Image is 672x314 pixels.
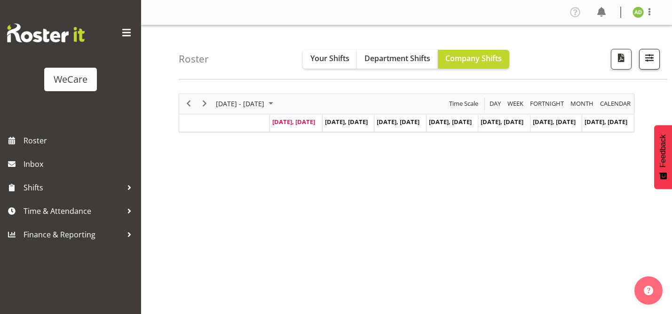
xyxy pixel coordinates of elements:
[506,98,525,110] button: Timeline Week
[481,118,523,126] span: [DATE], [DATE]
[7,24,85,42] img: Rosterit website logo
[611,49,632,70] button: Download a PDF of the roster according to the set date range.
[632,7,644,18] img: aleea-devonport10476.jpg
[213,94,279,114] div: October 06 - 12, 2025
[429,118,472,126] span: [DATE], [DATE]
[182,98,195,110] button: Previous
[529,98,565,110] span: Fortnight
[569,98,594,110] span: Month
[599,98,632,110] button: Month
[533,118,576,126] span: [DATE], [DATE]
[181,94,197,114] div: previous period
[599,98,632,110] span: calendar
[377,118,419,126] span: [DATE], [DATE]
[272,118,315,126] span: [DATE], [DATE]
[438,50,509,69] button: Company Shifts
[24,181,122,195] span: Shifts
[529,98,566,110] button: Fortnight
[214,98,277,110] button: October 2025
[654,125,672,189] button: Feedback - Show survey
[54,72,87,86] div: WeCare
[448,98,479,110] span: Time Scale
[506,98,524,110] span: Week
[489,98,502,110] span: Day
[215,98,265,110] span: [DATE] - [DATE]
[303,50,357,69] button: Your Shifts
[659,134,667,167] span: Feedback
[24,228,122,242] span: Finance & Reporting
[569,98,595,110] button: Timeline Month
[357,50,438,69] button: Department Shifts
[448,98,480,110] button: Time Scale
[197,94,213,114] div: next period
[24,204,122,218] span: Time & Attendance
[24,133,136,148] span: Roster
[179,54,209,64] h4: Roster
[24,157,136,171] span: Inbox
[488,98,503,110] button: Timeline Day
[585,118,627,126] span: [DATE], [DATE]
[310,53,349,63] span: Your Shifts
[639,49,660,70] button: Filter Shifts
[179,94,634,133] div: Timeline Week of October 10, 2025
[198,98,211,110] button: Next
[325,118,368,126] span: [DATE], [DATE]
[644,286,653,295] img: help-xxl-2.png
[445,53,502,63] span: Company Shifts
[364,53,430,63] span: Department Shifts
